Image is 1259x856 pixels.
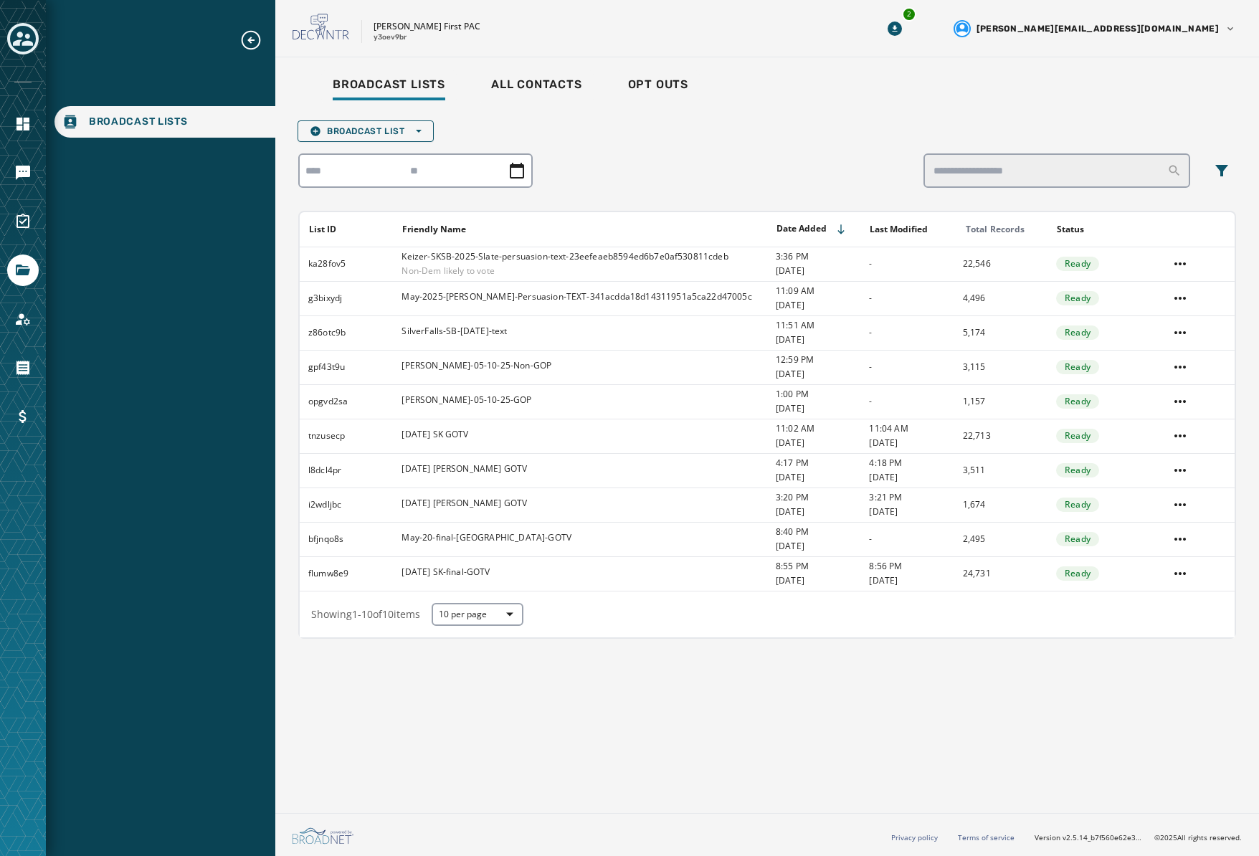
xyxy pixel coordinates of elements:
[402,463,527,475] span: [DATE] [PERSON_NAME] GOTV
[300,419,393,453] td: tnzusecp
[1065,499,1091,510] span: Ready
[869,472,953,483] span: [DATE]
[300,488,393,522] td: i2wdljbc
[432,603,523,626] button: 10 per page
[776,354,860,366] span: 12:59 PM
[480,70,594,103] a: All Contacts
[402,360,551,371] span: [PERSON_NAME]-05-10-25-Non-GOP
[402,566,490,578] span: [DATE] SK-final-GOTV
[1065,568,1091,579] span: Ready
[966,224,1047,235] div: Total Records
[891,832,938,842] a: Privacy policy
[860,281,954,315] td: -
[776,457,860,469] span: 4:17 PM
[300,522,393,556] td: bfjnqo8s
[776,300,860,311] span: [DATE]
[300,350,393,384] td: gpf43t9u
[958,832,1015,842] a: Terms of service
[869,437,953,449] span: [DATE]
[7,303,39,335] a: Navigate to Account
[300,384,393,419] td: opgvd2sa
[402,265,728,277] span: Non-Dem likely to vote
[54,106,275,138] a: Navigate to Broadcast Lists
[864,218,933,241] button: Sort by [object Object]
[402,291,751,303] span: May-2025-[PERSON_NAME]-Persuasion-TEXT-341acdda18d14311951a5ca22d47005c
[776,437,860,449] span: [DATE]
[300,281,393,315] td: g3bixydj
[1051,218,1090,241] button: Sort by [object Object]
[1065,327,1091,338] span: Ready
[1065,361,1091,373] span: Ready
[977,23,1219,34] span: [PERSON_NAME][EMAIL_ADDRESS][DOMAIN_NAME]
[948,14,1242,43] button: User settings
[860,384,954,419] td: -
[374,21,480,32] p: [PERSON_NAME] First PAC
[902,7,916,22] div: 2
[869,423,953,434] span: 11:04 AM
[776,541,860,552] span: [DATE]
[776,575,860,586] span: [DATE]
[311,607,420,621] span: Showing 1 - 10 of 10 items
[402,251,728,262] span: Keizer-SKSB-2025-Slate-persuasion-text-23eefeaeb8594ed6b7e0af530811cdeb
[374,32,407,43] p: y3oev9br
[776,472,860,483] span: [DATE]
[776,492,860,503] span: 3:20 PM
[954,315,1047,350] td: 5,174
[628,77,688,92] span: Opt Outs
[882,16,908,42] button: Download Menu
[300,556,393,591] td: flumw8e9
[776,251,860,262] span: 3:36 PM
[239,29,274,52] button: Expand sub nav menu
[776,285,860,297] span: 11:09 AM
[300,247,393,281] td: ka28fov5
[7,206,39,237] a: Navigate to Surveys
[860,350,954,384] td: -
[776,320,860,331] span: 11:51 AM
[1035,832,1143,843] span: Version
[869,457,953,469] span: 4:18 PM
[954,556,1047,591] td: 24,731
[7,255,39,286] a: Navigate to Files
[617,70,700,103] a: Opt Outs
[954,281,1047,315] td: 4,496
[776,265,860,277] span: [DATE]
[491,77,582,92] span: All Contacts
[954,419,1047,453] td: 22,713
[310,125,422,137] span: Broadcast List
[869,575,953,586] span: [DATE]
[300,315,393,350] td: z86otc9b
[303,218,342,241] button: Sort by [object Object]
[7,108,39,140] a: Navigate to Home
[954,384,1047,419] td: 1,157
[298,120,434,142] button: Broadcast List
[954,247,1047,281] td: 22,546
[776,389,860,400] span: 1:00 PM
[7,352,39,384] a: Navigate to Orders
[321,70,457,103] a: Broadcast Lists
[869,561,953,572] span: 8:56 PM
[869,492,953,503] span: 3:21 PM
[1154,832,1242,842] span: © 2025 All rights reserved.
[402,498,527,509] span: [DATE] [PERSON_NAME] GOTV
[776,561,860,572] span: 8:55 PM
[300,453,393,488] td: l8dcl4pr
[1063,832,1143,843] span: v2.5.14_b7f560e62e3347fd09829e8ac9922915a95fe427
[776,526,860,538] span: 8:40 PM
[396,218,472,241] button: Sort by [object Object]
[402,532,571,543] span: May-20-final-[GEOGRAPHIC_DATA]-GOTV
[1065,258,1091,270] span: Ready
[954,453,1047,488] td: 3,511
[1065,396,1091,407] span: Ready
[860,315,954,350] td: -
[1065,430,1091,442] span: Ready
[776,423,860,434] span: 11:02 AM
[7,23,39,54] button: Toggle account select drawer
[89,115,188,129] span: Broadcast Lists
[860,247,954,281] td: -
[860,522,954,556] td: -
[333,77,445,92] span: Broadcast Lists
[869,506,953,518] span: [DATE]
[1207,156,1236,185] button: Filters menu
[776,403,860,414] span: [DATE]
[1065,293,1091,304] span: Ready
